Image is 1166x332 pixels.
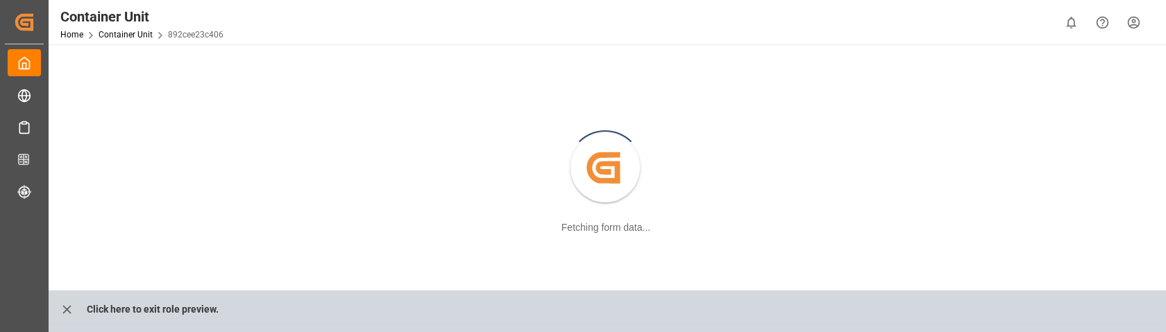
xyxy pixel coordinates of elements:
div: Container Unit [60,6,223,27]
a: Container Unit [99,30,153,40]
button: show 0 new notifications [1056,7,1087,38]
button: close role preview [53,296,81,322]
a: Home [60,30,83,40]
div: Fetching form data... [561,220,650,235]
p: Click here to exit role preview. [87,296,219,322]
button: Help Center [1087,7,1118,38]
